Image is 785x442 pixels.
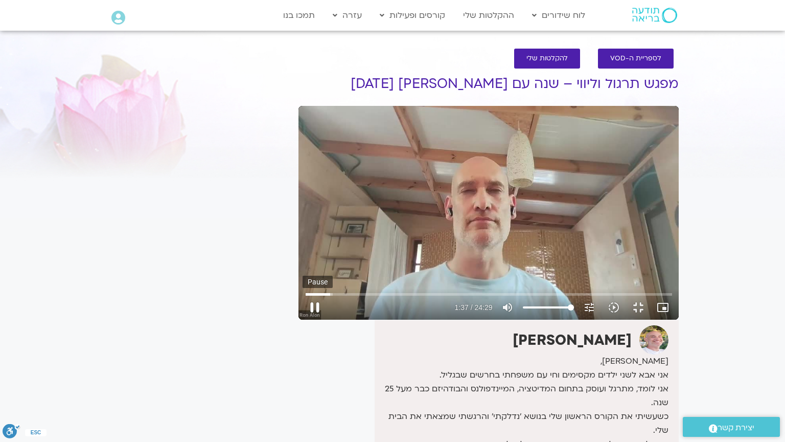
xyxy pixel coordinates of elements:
a: יצירת קשר [683,417,780,437]
div: [PERSON_NAME], [377,355,668,368]
span: להקלטות שלי [526,55,568,62]
div: כשעשיתי את הקורס הראשון שלי בנושא 'נדלקתי' והרגשתי שמצאתי את הבית שלי. [377,410,668,437]
img: תודעה בריאה [632,8,677,23]
strong: [PERSON_NAME] [513,330,632,350]
span: יצירת קשר [718,421,754,435]
span: לספריית ה-VOD [610,55,661,62]
h1: מפגש תרגול וליווי – שנה עם [PERSON_NAME] [DATE] [298,76,679,92]
img: רון אלון [639,325,668,355]
a: לוח שידורים [527,6,590,25]
a: ההקלטות שלי [458,6,519,25]
div: אני לומד, מתרגל ועוסק בתחום המדיטציה, המיינדפולנס והבודהיזם כבר מעל 25 שנה. [377,382,668,410]
a: לספריית ה-VOD [598,49,674,69]
a: תמכו בנו [278,6,320,25]
a: קורסים ופעילות [375,6,450,25]
a: עזרה [328,6,367,25]
div: אני אבא לשני ילדים מקסימים וחי עם משפחתי בחרשים שבגליל. [377,368,668,382]
a: להקלטות שלי [514,49,580,69]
